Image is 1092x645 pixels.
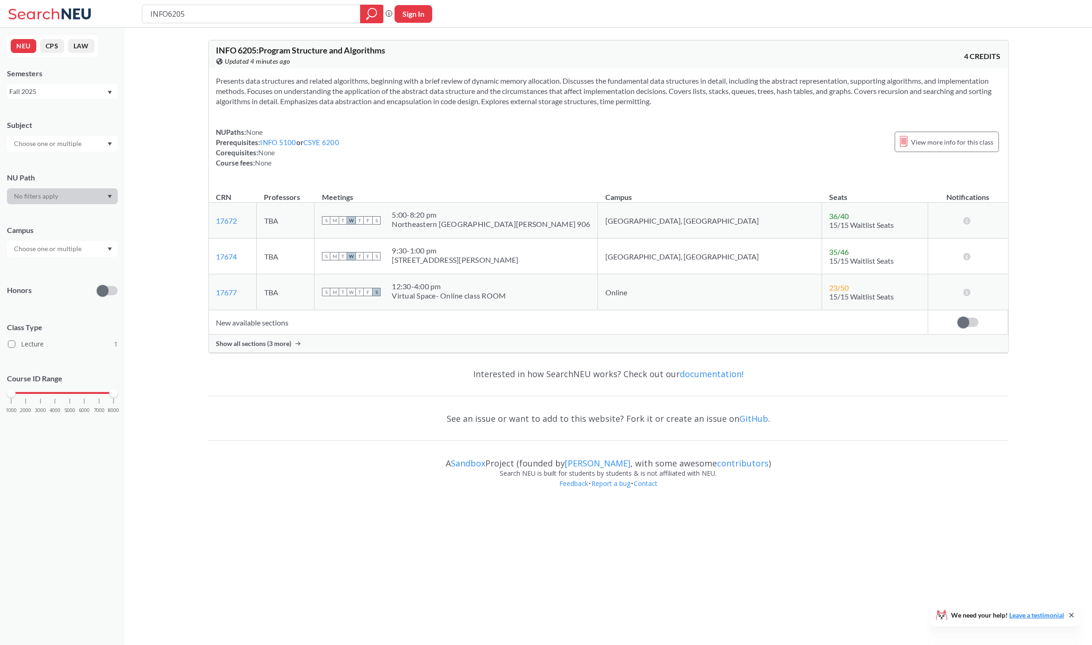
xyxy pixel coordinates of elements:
[216,216,237,225] a: 17672
[256,239,315,274] td: TBA
[591,479,631,488] a: Report a bug
[7,241,118,257] div: Dropdown arrow
[107,142,112,146] svg: Dropdown arrow
[330,216,339,225] span: M
[216,192,232,202] div: CRN
[208,405,1009,432] div: See an issue or want to add to this website? Fork it or create an issue on .
[598,183,822,203] th: Campus
[7,225,118,235] div: Campus
[364,252,372,260] span: F
[739,413,768,424] a: GitHub
[208,468,1009,479] div: Search NEU is built for students by students & is not affiliated with NEU.
[598,239,822,274] td: [GEOGRAPHIC_DATA], [GEOGRAPHIC_DATA]
[256,203,315,239] td: TBA
[322,252,330,260] span: S
[364,288,372,296] span: F
[35,408,46,413] span: 3000
[822,183,928,203] th: Seats
[209,310,928,335] td: New available sections
[68,39,94,53] button: LAW
[216,76,1001,106] section: Presents data structures and related algorithms, beginning with a brief review of dynamic memory ...
[7,84,118,99] div: Fall 2025Dropdown arrow
[928,183,1008,203] th: Notifications
[392,255,518,265] div: [STREET_ADDRESS][PERSON_NAME]
[339,288,347,296] span: T
[114,339,118,349] span: 1
[830,292,894,301] span: 15/15 Waitlist Seats
[392,282,506,291] div: 12:30 - 4:00 pm
[7,188,118,204] div: Dropdown arrow
[364,216,372,225] span: F
[209,335,1008,352] div: Show all sections (3 more)
[256,274,315,310] td: TBA
[911,136,994,148] span: View more info for this class
[108,408,119,413] span: 8000
[366,7,377,20] svg: magnifying glass
[94,408,105,413] span: 7000
[680,368,744,379] a: documentation!
[208,450,1009,468] div: A Project (founded by , with some awesome )
[347,216,355,225] span: W
[8,338,118,350] label: Lecture
[392,219,590,229] div: Northeastern [GEOGRAPHIC_DATA][PERSON_NAME] 906
[372,216,381,225] span: S
[79,408,90,413] span: 6000
[7,68,118,79] div: Semesters
[565,458,630,469] a: [PERSON_NAME]
[339,252,347,260] span: T
[355,216,364,225] span: T
[7,173,118,183] div: NU Path
[355,252,364,260] span: T
[208,479,1009,503] div: • •
[256,183,315,203] th: Professors
[11,39,36,53] button: NEU
[347,288,355,296] span: W
[392,210,590,219] div: 5:00 - 8:20 pm
[830,283,849,292] span: 23 / 50
[330,252,339,260] span: M
[392,291,506,300] div: Virtual Space- Online class ROOM
[216,45,386,55] span: INFO 6205 : Program Structure and Algorithms
[216,339,292,348] span: Show all sections (3 more)
[451,458,485,469] a: Sandbox
[355,288,364,296] span: T
[7,285,32,296] p: Honors
[830,247,849,256] span: 35 / 46
[149,6,354,22] input: Class, professor, course number, "phrase"
[315,183,598,203] th: Meetings
[598,203,822,239] td: [GEOGRAPHIC_DATA], [GEOGRAPHIC_DATA]
[20,408,31,413] span: 2000
[40,39,64,53] button: CPS
[395,5,432,23] button: Sign In
[322,216,330,225] span: S
[717,458,769,469] a: contributors
[259,148,275,157] span: None
[559,479,589,488] a: Feedback
[216,252,237,261] a: 17674
[360,5,383,23] div: magnifying glass
[9,138,87,149] input: Choose one or multiple
[107,247,112,251] svg: Dropdown arrow
[392,246,518,255] div: 9:30 - 1:00 pm
[830,212,849,220] span: 36 / 40
[64,408,75,413] span: 5000
[49,408,60,413] span: 4000
[951,612,1064,618] span: We need your help!
[6,408,17,413] span: 1000
[322,288,330,296] span: S
[9,243,87,254] input: Choose one or multiple
[216,127,340,168] div: NUPaths: Prerequisites: or Corequisites: Course fees:
[107,91,112,94] svg: Dropdown arrow
[7,322,118,332] span: Class Type
[339,216,347,225] span: T
[216,288,237,297] a: 17677
[830,220,894,229] span: 15/15 Waitlist Seats
[7,373,118,384] p: Course ID Range
[330,288,339,296] span: M
[247,128,263,136] span: None
[347,252,355,260] span: W
[372,252,381,260] span: S
[225,56,291,66] span: Updated 4 minutes ago
[303,138,339,146] a: CSYE 6200
[598,274,822,310] td: Online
